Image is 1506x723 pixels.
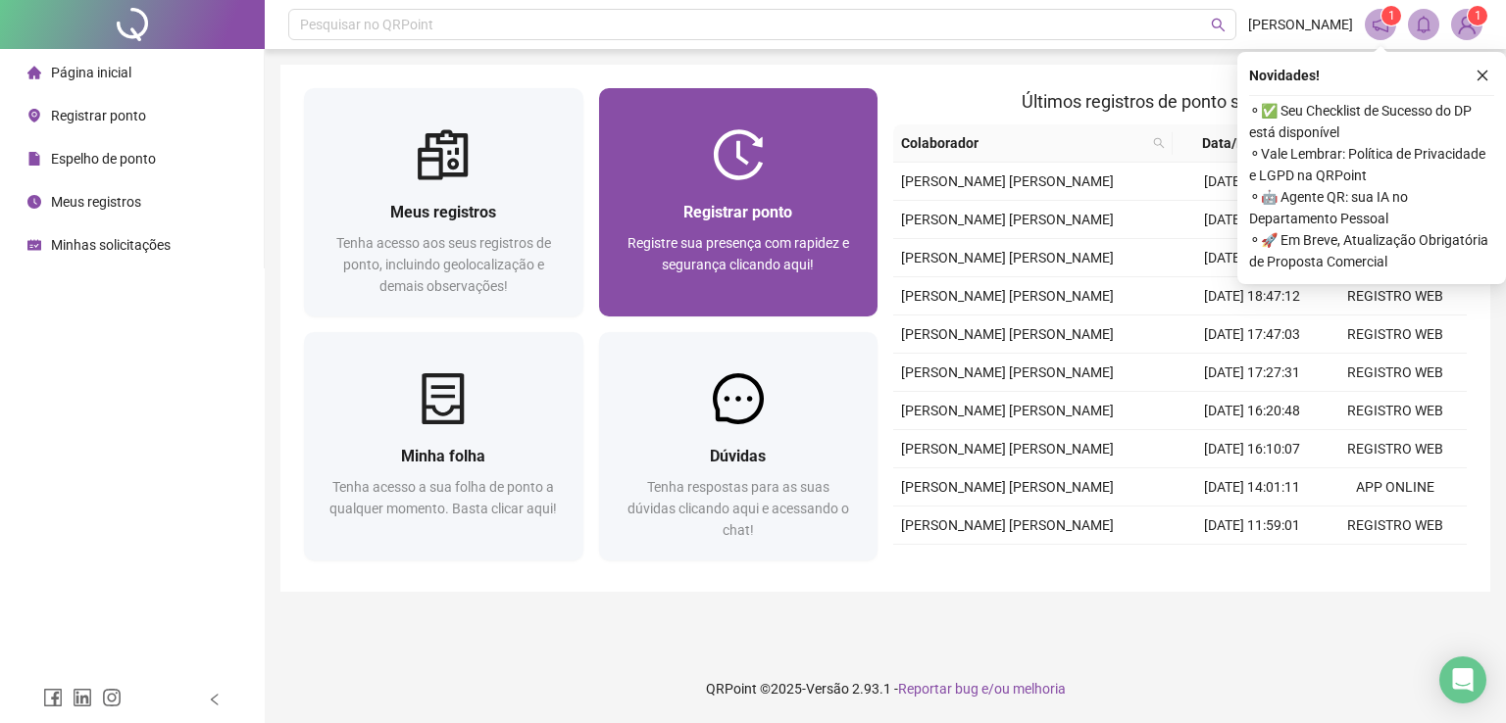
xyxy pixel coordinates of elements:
[51,237,171,253] span: Minhas solicitações
[27,238,41,252] span: schedule
[1211,18,1226,32] span: search
[1452,10,1481,39] img: 90568
[43,688,63,707] span: facebook
[1249,186,1494,229] span: ⚬ 🤖 Agente QR: sua IA no Departamento Pessoal
[806,681,849,697] span: Versão
[1153,137,1165,149] span: search
[1476,69,1489,82] span: close
[1249,229,1494,272] span: ⚬ 🚀 Em Breve, Atualização Obrigatória de Proposta Comercial
[336,235,551,294] span: Tenha acesso aos seus registros de ponto, incluindo geolocalização e demais observações!
[304,88,583,316] a: Meus registrosTenha acesso aos seus registros de ponto, incluindo geolocalização e demais observa...
[1324,354,1467,392] td: REGISTRO WEB
[27,109,41,122] span: environment
[1468,6,1487,25] sup: Atualize o seu contato no menu Meus Dados
[1415,16,1432,33] span: bell
[901,173,1114,189] span: [PERSON_NAME] [PERSON_NAME]
[898,681,1066,697] span: Reportar bug e/ou melhoria
[1324,545,1467,583] td: REGISTRO WEB
[102,688,122,707] span: instagram
[73,688,92,707] span: linkedin
[1388,9,1395,23] span: 1
[51,194,141,210] span: Meus registros
[901,441,1114,457] span: [PERSON_NAME] [PERSON_NAME]
[1180,239,1324,277] td: [DATE] 18:58:21
[27,195,41,209] span: clock-circle
[1439,656,1486,703] div: Open Intercom Messenger
[1248,14,1353,35] span: [PERSON_NAME]
[208,693,222,706] span: left
[1324,430,1467,468] td: REGISTRO WEB
[901,517,1114,533] span: [PERSON_NAME] [PERSON_NAME]
[1180,132,1288,154] span: Data/Hora
[901,250,1114,265] span: [PERSON_NAME] [PERSON_NAME]
[1180,201,1324,239] td: [DATE] 20:00:12
[1180,468,1324,506] td: [DATE] 14:01:11
[1249,65,1320,86] span: Novidades !
[329,479,557,516] span: Tenha acesso a sua folha de ponto a qualquer momento. Basta clicar aqui!
[901,212,1114,227] span: [PERSON_NAME] [PERSON_NAME]
[51,65,131,80] span: Página inicial
[1324,506,1467,545] td: REGISTRO WEB
[901,288,1114,304] span: [PERSON_NAME] [PERSON_NAME]
[1173,124,1312,163] th: Data/Hora
[1249,100,1494,143] span: ⚬ ✅ Seu Checklist de Sucesso do DP está disponível
[1022,91,1338,112] span: Últimos registros de ponto sincronizados
[901,364,1114,380] span: [PERSON_NAME] [PERSON_NAME]
[1180,354,1324,392] td: [DATE] 17:27:31
[27,66,41,79] span: home
[599,332,878,560] a: DúvidasTenha respostas para as suas dúvidas clicando aqui e acessando o chat!
[901,479,1114,495] span: [PERSON_NAME] [PERSON_NAME]
[304,332,583,560] a: Minha folhaTenha acesso a sua folha de ponto a qualquer momento. Basta clicar aqui!
[1249,143,1494,186] span: ⚬ Vale Lembrar: Política de Privacidade e LGPD na QRPoint
[1324,392,1467,430] td: REGISTRO WEB
[901,403,1114,418] span: [PERSON_NAME] [PERSON_NAME]
[1180,392,1324,430] td: [DATE] 16:20:48
[1180,315,1324,354] td: [DATE] 17:47:03
[1372,16,1389,33] span: notification
[1324,315,1467,354] td: REGISTRO WEB
[683,203,792,221] span: Registrar ponto
[1180,506,1324,545] td: [DATE] 11:59:01
[1149,128,1169,158] span: search
[627,235,849,272] span: Registre sua presença com rapidez e segurança clicando aqui!
[901,132,1145,154] span: Colaborador
[390,203,496,221] span: Meus registros
[901,326,1114,342] span: [PERSON_NAME] [PERSON_NAME]
[51,151,156,167] span: Espelho de ponto
[1381,6,1401,25] sup: 1
[265,654,1506,723] footer: QRPoint © 2025 - 2.93.1 -
[1180,163,1324,201] td: [DATE] 13:59:51
[1180,277,1324,315] td: [DATE] 18:47:12
[27,152,41,166] span: file
[599,88,878,316] a: Registrar pontoRegistre sua presença com rapidez e segurança clicando aqui!
[51,108,146,123] span: Registrar ponto
[627,479,849,538] span: Tenha respostas para as suas dúvidas clicando aqui e acessando o chat!
[1324,468,1467,506] td: APP ONLINE
[1475,9,1481,23] span: 1
[1180,430,1324,468] td: [DATE] 16:10:07
[1324,277,1467,315] td: REGISTRO WEB
[710,447,766,465] span: Dúvidas
[401,447,485,465] span: Minha folha
[1180,545,1324,583] td: [DATE] 11:20:58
